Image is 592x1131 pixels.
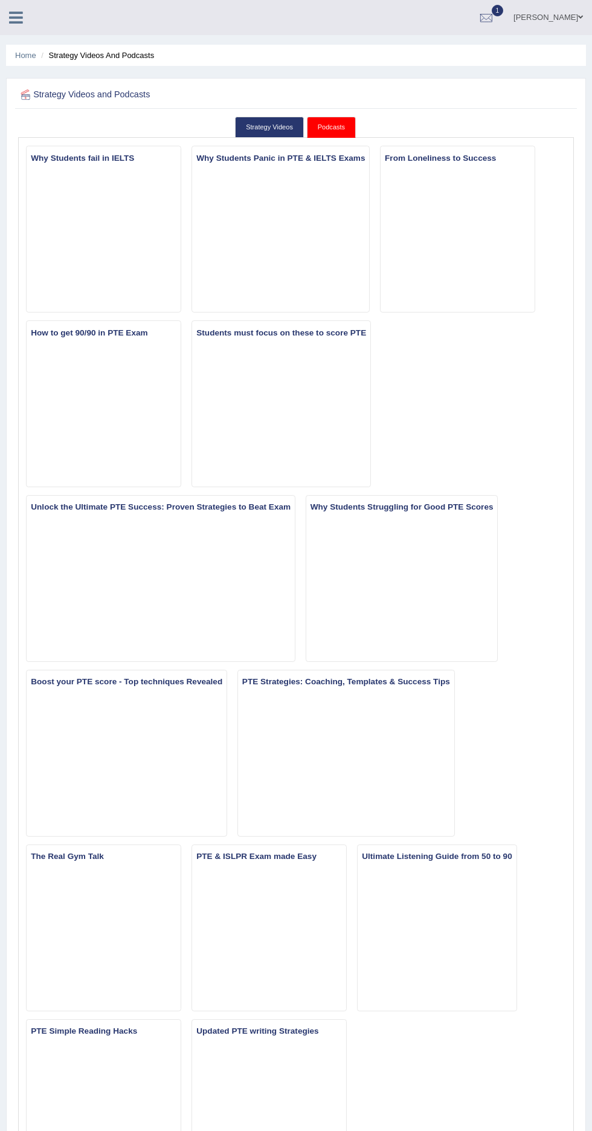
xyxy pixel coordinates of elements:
a: Strategy Videos [235,117,304,138]
a: Home [15,51,36,60]
h3: Unlock the Ultimate PTE Success: Proven Strategies to Beat Exam [27,501,294,514]
h3: PTE Strategies: Coaching, Templates & Success Tips [238,675,454,689]
h3: Boost your PTE score - Top techniques Revealed [27,675,227,689]
h3: Why Students fail in IELTS [27,151,181,165]
h3: Updated PTE writing Strategies [192,1025,346,1039]
h2: Strategy Videos and Podcasts [18,87,363,103]
li: Strategy Videos and Podcasts [38,50,154,61]
a: Podcasts [307,117,356,138]
h3: From Loneliness to Success [381,151,535,165]
h3: Why Students Panic in PTE & IELTS Exams [192,151,369,165]
h3: Why Students Struggling for Good PTE Scores [306,501,497,514]
h3: PTE & ISLPR Exam made Easy [192,850,346,864]
h3: Ultimate Listening Guide from 50 to 90 [358,850,516,864]
h3: Students must focus on these to score PTE [192,326,370,340]
h3: PTE Simple Reading Hacks [27,1025,181,1039]
span: 1 [492,5,504,16]
h3: How to get 90/90 in PTE Exam [27,326,181,340]
h3: The Real Gym Talk [27,850,181,864]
